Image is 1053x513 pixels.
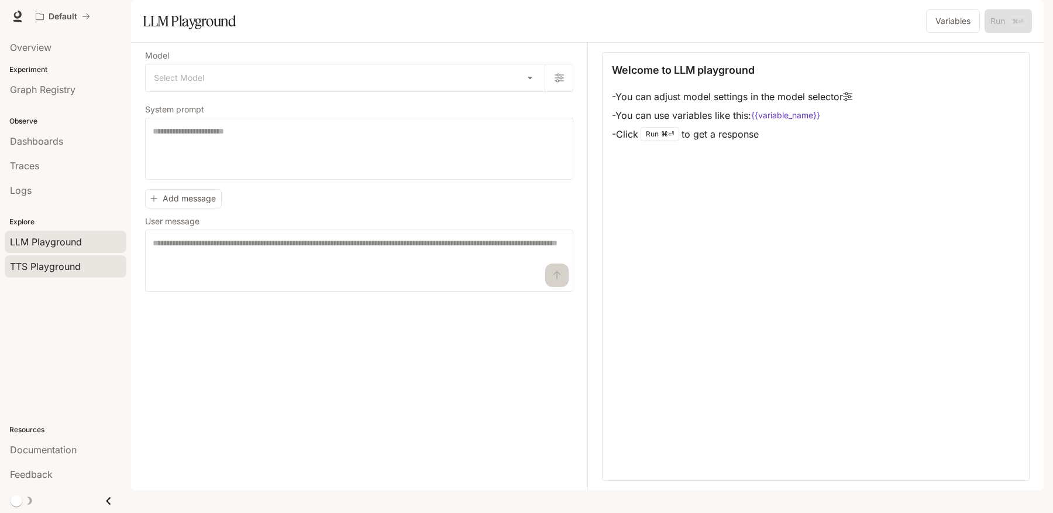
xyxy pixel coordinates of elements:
p: Welcome to LLM playground [612,62,755,78]
button: Variables [926,9,980,33]
span: Select Model [154,72,204,84]
code: {{variable_name}} [751,110,820,121]
li: - You can use variables like this: [612,106,852,125]
h1: LLM Playground [143,9,236,33]
button: All workspaces [30,5,95,28]
div: Select Model [146,64,545,91]
div: Run [641,127,679,141]
li: - You can adjust model settings in the model selector [612,87,852,106]
li: - Click to get a response [612,125,852,143]
p: ⌘⏎ [661,131,674,138]
p: User message [145,217,199,225]
p: Model [145,52,169,60]
button: Add message [145,189,222,208]
p: System prompt [145,105,204,114]
p: Default [49,12,77,22]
